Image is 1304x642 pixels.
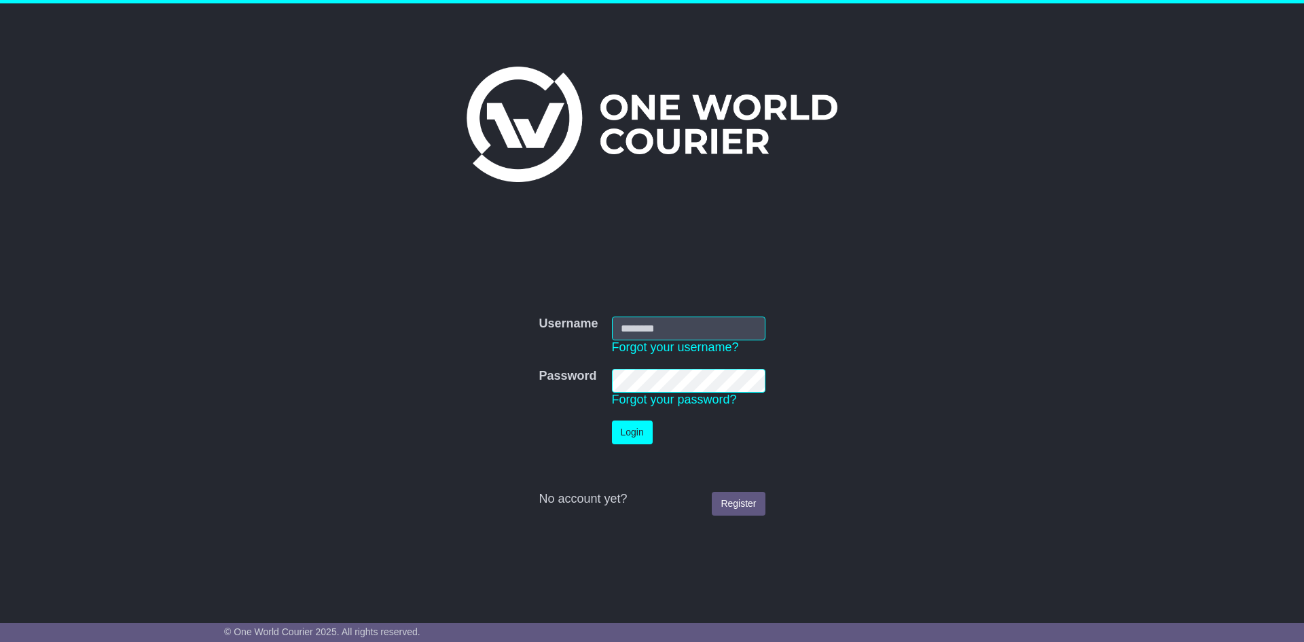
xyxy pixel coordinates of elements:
a: Forgot your password? [612,393,737,406]
img: One World [467,67,837,182]
a: Forgot your username? [612,340,739,354]
label: Password [539,369,596,384]
button: Login [612,421,653,444]
span: © One World Courier 2025. All rights reserved. [224,626,420,637]
label: Username [539,317,598,332]
div: No account yet? [539,492,765,507]
a: Register [712,492,765,516]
